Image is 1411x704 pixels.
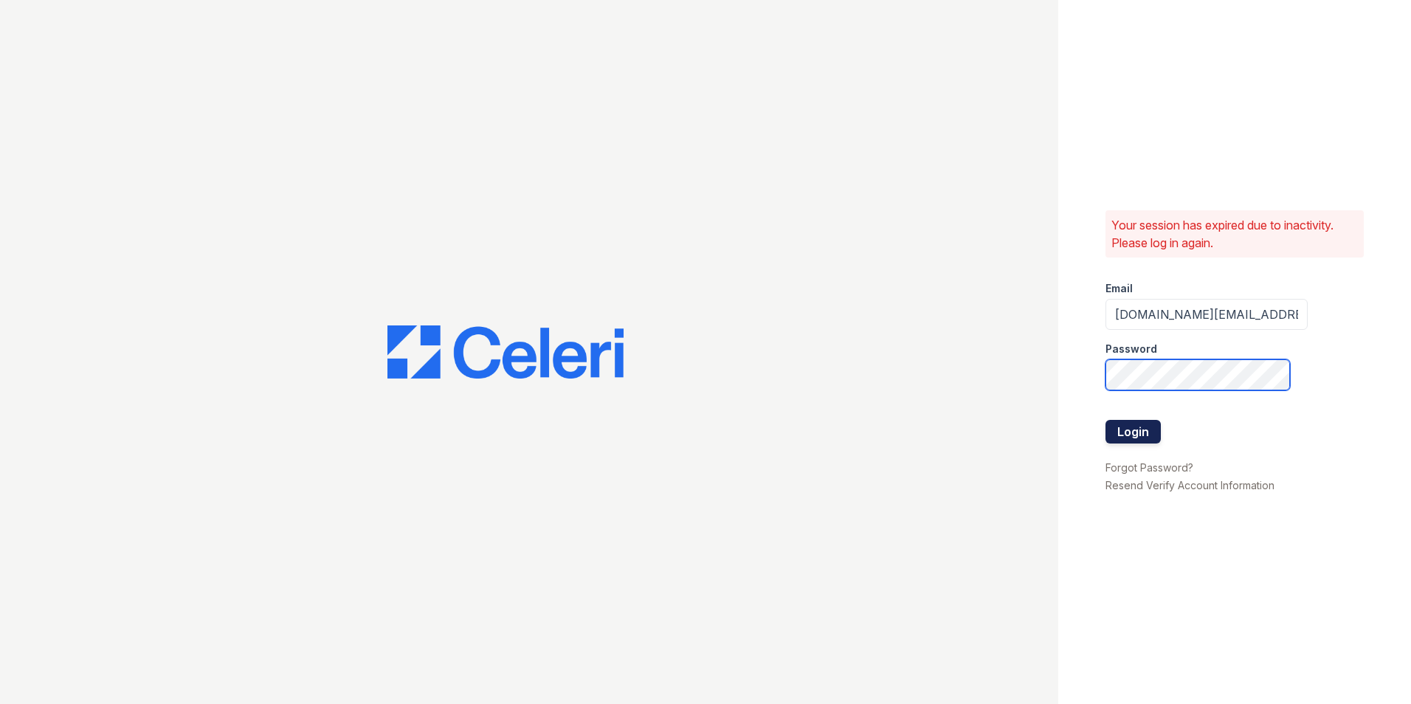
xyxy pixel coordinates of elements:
button: Login [1105,420,1161,444]
label: Email [1105,281,1133,296]
label: Password [1105,342,1157,356]
img: CE_Logo_Blue-a8612792a0a2168367f1c8372b55b34899dd931a85d93a1a3d3e32e68fde9ad4.png [387,325,624,379]
a: Resend Verify Account Information [1105,479,1274,491]
a: Forgot Password? [1105,461,1193,474]
p: Your session has expired due to inactivity. Please log in again. [1111,216,1358,252]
